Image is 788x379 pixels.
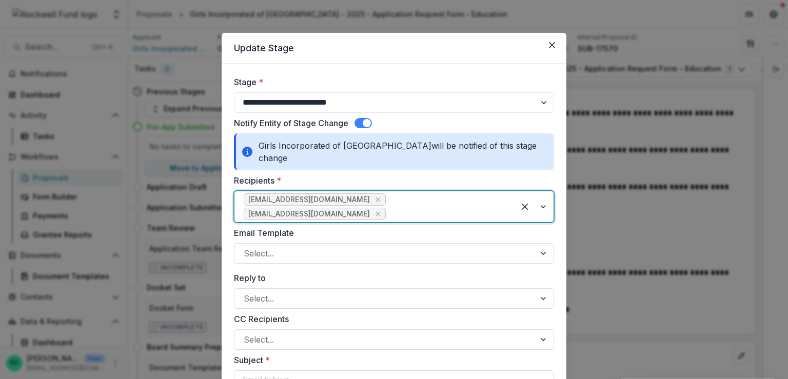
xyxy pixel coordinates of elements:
[234,272,548,284] label: Reply to
[234,76,548,88] label: Stage
[373,194,383,205] div: Remove treopia@girlsinc-houston.org
[222,33,566,64] header: Update Stage
[234,133,554,170] div: Girls Incorporated of [GEOGRAPHIC_DATA] will be notified of this stage change
[234,117,348,129] label: Notify Entity of Stage Change
[234,354,548,366] label: Subject
[517,198,533,215] div: Clear selected options
[234,227,548,239] label: Email Template
[234,174,548,187] label: Recipients
[248,195,370,204] span: [EMAIL_ADDRESS][DOMAIN_NAME]
[544,37,560,53] button: Close
[234,313,548,325] label: CC Recipients
[248,210,370,218] span: [EMAIL_ADDRESS][DOMAIN_NAME]
[373,209,383,219] div: Remove alexandria@girlsinc-houston.org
